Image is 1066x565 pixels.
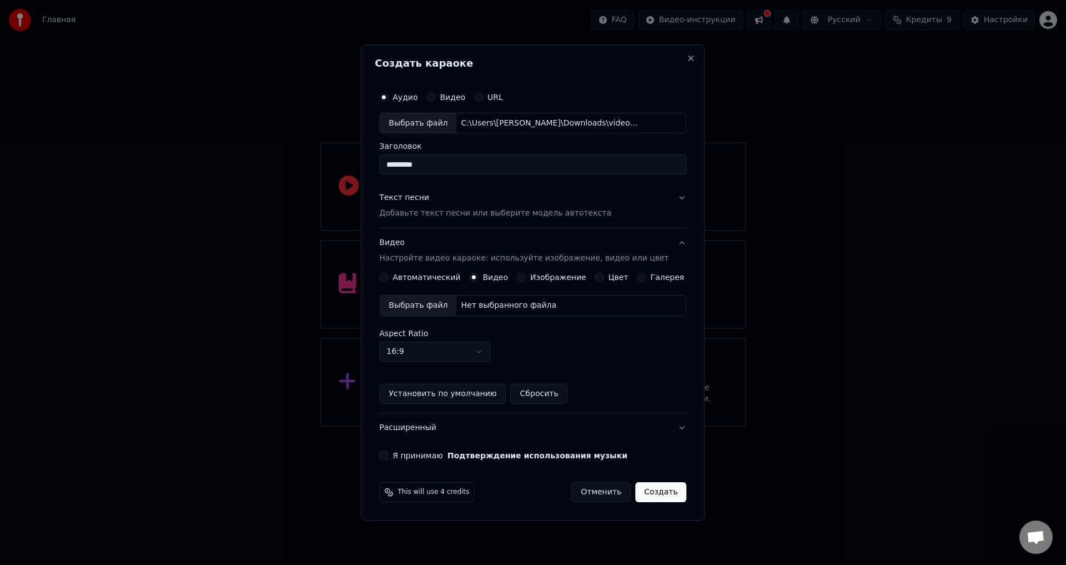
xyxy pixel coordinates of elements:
[571,482,631,502] button: Отменить
[379,384,506,404] button: Установить по умолчанию
[379,238,668,264] div: Видео
[379,208,611,219] p: Добавьте текст песни или выберите модель автотекста
[393,452,627,459] label: Я принимаю
[398,488,469,497] span: This will use 4 credits
[456,300,561,311] div: Нет выбранного файла
[530,273,586,281] label: Изображение
[379,143,686,151] label: Заголовок
[379,329,686,337] label: Aspect Ratio
[393,93,418,101] label: Аудио
[440,93,465,101] label: Видео
[447,452,627,459] button: Я принимаю
[379,253,668,264] p: Настройте видео караоке: используйте изображение, видео или цвет
[456,118,645,129] div: C:\Users\[PERSON_NAME]\Downloads\videoplayback (3).m4a
[635,482,686,502] button: Создать
[379,273,686,413] div: ВидеоНастройте видео караоке: используйте изображение, видео или цвет
[511,384,568,404] button: Сбросить
[375,58,691,68] h2: Создать караоке
[487,93,503,101] label: URL
[651,273,685,281] label: Галерея
[379,413,686,442] button: Расширенный
[379,184,686,228] button: Текст песниДобавьте текст песни или выберите модель автотекста
[482,273,508,281] label: Видео
[609,273,628,281] label: Цвет
[379,229,686,273] button: ВидеоНастройте видео караоке: используйте изображение, видео или цвет
[380,113,456,133] div: Выбрать файл
[393,273,460,281] label: Автоматический
[380,296,456,316] div: Выбрать файл
[379,193,429,204] div: Текст песни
